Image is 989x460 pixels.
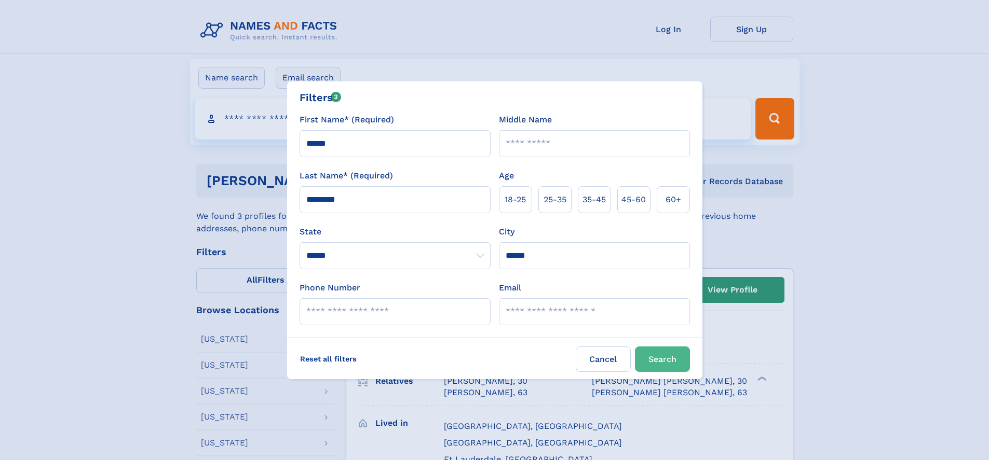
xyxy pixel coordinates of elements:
label: Last Name* (Required) [300,170,393,182]
label: Phone Number [300,282,360,294]
span: 35‑45 [582,193,606,206]
label: First Name* (Required) [300,114,394,126]
label: City [499,226,514,238]
label: Reset all filters [293,346,363,371]
span: 18‑25 [505,193,526,206]
span: 45‑60 [621,193,646,206]
label: State [300,226,491,238]
span: 60+ [666,193,681,206]
button: Search [635,346,690,372]
label: Middle Name [499,114,552,126]
label: Cancel [576,346,631,372]
span: 25‑35 [544,193,566,206]
label: Email [499,282,521,294]
div: Filters [300,90,342,105]
label: Age [499,170,514,182]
